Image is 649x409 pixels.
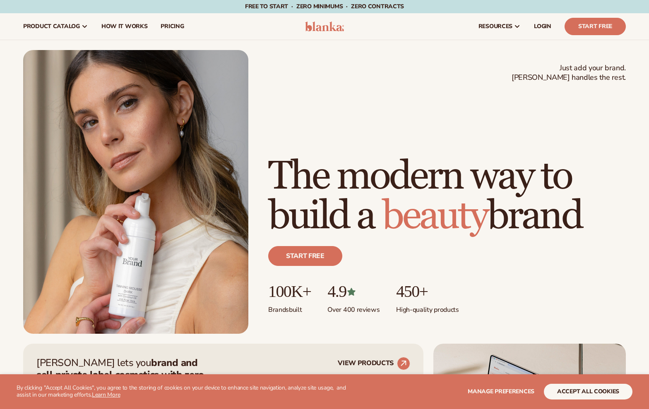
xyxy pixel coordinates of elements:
[268,301,311,314] p: Brands built
[154,13,190,40] a: pricing
[382,192,487,240] span: beauty
[468,387,534,395] span: Manage preferences
[17,13,95,40] a: product catalog
[101,23,148,30] span: How It Works
[268,157,626,236] h1: The modern way to build a brand
[268,246,342,266] a: Start free
[268,282,311,301] p: 100K+
[565,18,626,35] a: Start Free
[534,23,551,30] span: LOGIN
[338,357,410,370] a: VIEW PRODUCTS
[305,22,344,31] img: logo
[527,13,558,40] a: LOGIN
[396,282,459,301] p: 450+
[36,357,214,404] p: [PERSON_NAME] lets you —zero inventory, zero upfront costs, and we handle fulfillment for you.
[327,301,380,314] p: Over 400 reviews
[245,2,404,10] span: Free to start · ZERO minimums · ZERO contracts
[23,23,80,30] span: product catalog
[95,13,154,40] a: How It Works
[478,23,512,30] span: resources
[396,301,459,314] p: High-quality products
[23,50,248,334] img: Female holding tanning mousse.
[544,384,632,399] button: accept all cookies
[17,385,362,399] p: By clicking "Accept All Cookies", you agree to the storing of cookies on your device to enhance s...
[161,23,184,30] span: pricing
[468,384,534,399] button: Manage preferences
[327,282,380,301] p: 4.9
[512,63,626,83] span: Just add your brand. [PERSON_NAME] handles the rest.
[472,13,527,40] a: resources
[92,391,120,399] a: Learn More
